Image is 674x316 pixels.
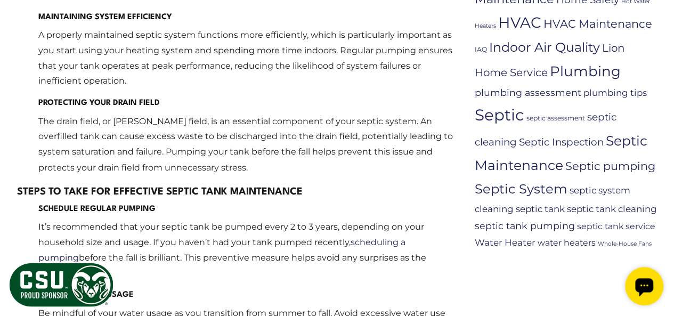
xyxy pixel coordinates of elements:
[38,205,156,213] b: Schedule Regular Pumping
[489,39,600,55] a: Indoor Air Quality (21 items)
[550,63,621,80] a: Plumbing (27 items)
[475,237,535,247] a: Water Heater (9 items)
[516,203,565,214] a: septic tank (9 items)
[526,114,585,122] a: septic assessment (5 items)
[17,187,303,196] b: Steps to Take for Effective Septic Tank Maintenance
[567,203,657,214] a: septic tank cleaning (9 items)
[8,262,115,308] img: CSU Sponsor Badge
[598,240,652,247] a: Whole-House Fans (4 items)
[475,87,581,98] a: plumbing assessment (10 items)
[577,221,655,231] a: septic tank service (8 items)
[519,136,604,148] a: Septic Inspection (11 items)
[565,159,655,172] a: Septic pumping (15 items)
[475,42,624,79] a: Lion Home Service (13 items)
[475,45,487,53] a: IAQ (5 items)
[475,184,630,214] a: septic system cleaning (9 items)
[475,106,524,124] a: Septic (40 items)
[17,114,460,175] p: The drain field, or [PERSON_NAME] field, is an essential component of your septic system. An over...
[475,220,575,231] a: septic tank pumping (10 items)
[38,99,160,107] b: Protecting Your Drain Field
[498,13,541,31] a: HVAC (33 items)
[543,17,652,30] a: HVAC Maintenance (15 items)
[17,219,460,280] p: It’s recommended that your septic tank be pumped every 2 to 3 years, depending on your household ...
[4,4,43,43] div: Open chat widget
[475,181,567,196] a: Septic System (22 items)
[38,13,172,21] b: Maintaining System Efficiency
[583,87,647,98] a: plumbing tips (9 items)
[538,237,596,247] a: water heaters (8 items)
[17,28,460,89] p: A properly maintained septic system functions more efficiently, which is particularly important a...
